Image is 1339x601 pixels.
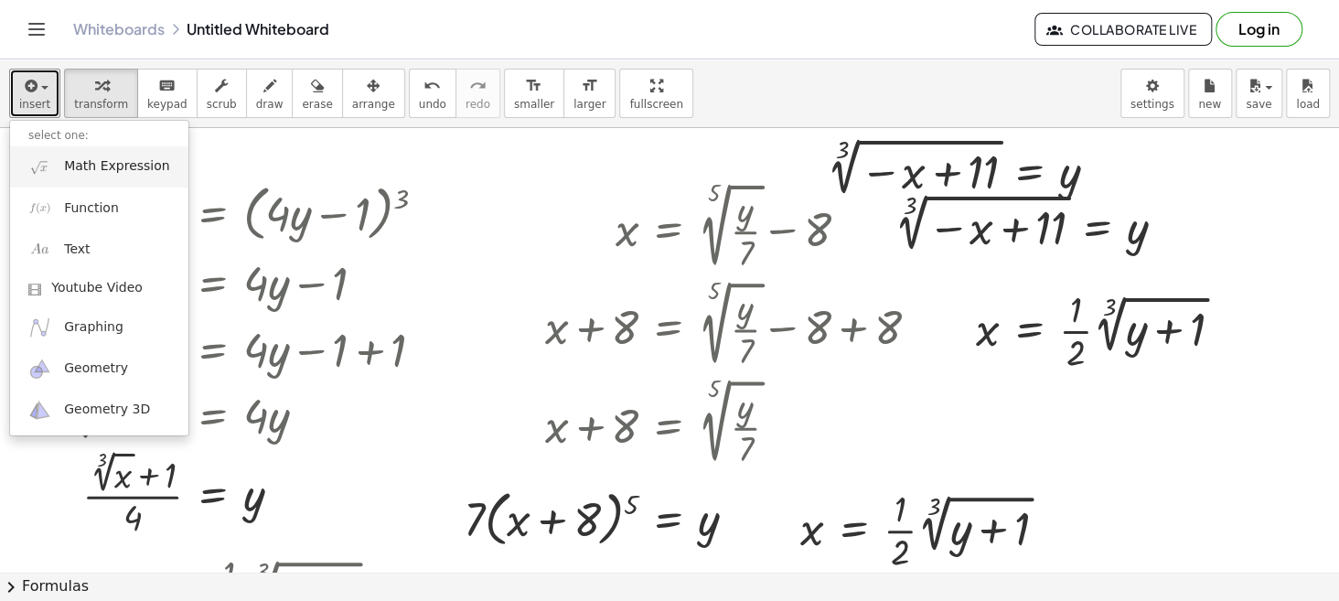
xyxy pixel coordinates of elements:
[64,401,150,419] span: Geometry 3D
[1246,98,1271,111] span: save
[352,98,395,111] span: arrange
[1130,98,1174,111] span: settings
[1296,98,1320,111] span: load
[28,156,51,178] img: sqrt_x.png
[10,349,188,390] a: Geometry
[342,69,405,118] button: arrange
[302,98,332,111] span: erase
[1236,69,1282,118] button: save
[563,69,616,118] button: format_sizelarger
[409,69,456,118] button: undoundo
[28,358,51,381] img: ggb-geometry.svg
[28,316,51,338] img: ggb-graphing.svg
[525,75,542,97] i: format_size
[51,279,143,297] span: Youtube Video
[64,360,128,378] span: Geometry
[292,69,342,118] button: erase
[197,69,247,118] button: scrub
[28,399,51,422] img: ggb-3d.svg
[514,98,554,111] span: smaller
[64,318,123,337] span: Graphing
[10,188,188,229] a: Function
[10,306,188,348] a: Graphing
[581,75,598,97] i: format_size
[207,98,237,111] span: scrub
[419,98,446,111] span: undo
[9,69,60,118] button: insert
[619,69,692,118] button: fullscreen
[1034,13,1212,46] button: Collaborate Live
[10,146,188,188] a: Math Expression
[256,98,284,111] span: draw
[629,98,682,111] span: fullscreen
[158,75,176,97] i: keyboard
[1286,69,1330,118] button: load
[64,157,169,176] span: Math Expression
[1050,21,1196,38] span: Collaborate Live
[137,69,198,118] button: keyboardkeypad
[22,15,51,44] button: Toggle navigation
[28,238,51,261] img: Aa.png
[469,75,487,97] i: redo
[19,98,50,111] span: insert
[246,69,294,118] button: draw
[74,98,128,111] span: transform
[1120,69,1184,118] button: settings
[64,199,119,218] span: Function
[466,98,490,111] span: redo
[147,98,187,111] span: keypad
[504,69,564,118] button: format_sizesmaller
[10,125,188,146] li: select one:
[423,75,441,97] i: undo
[1216,12,1302,47] button: Log in
[573,98,605,111] span: larger
[64,69,138,118] button: transform
[10,270,188,306] a: Youtube Video
[28,197,51,220] img: f_x.png
[1188,69,1232,118] button: new
[10,229,188,270] a: Text
[73,20,165,38] a: Whiteboards
[455,69,500,118] button: redoredo
[64,241,90,259] span: Text
[10,390,188,431] a: Geometry 3D
[1198,98,1221,111] span: new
